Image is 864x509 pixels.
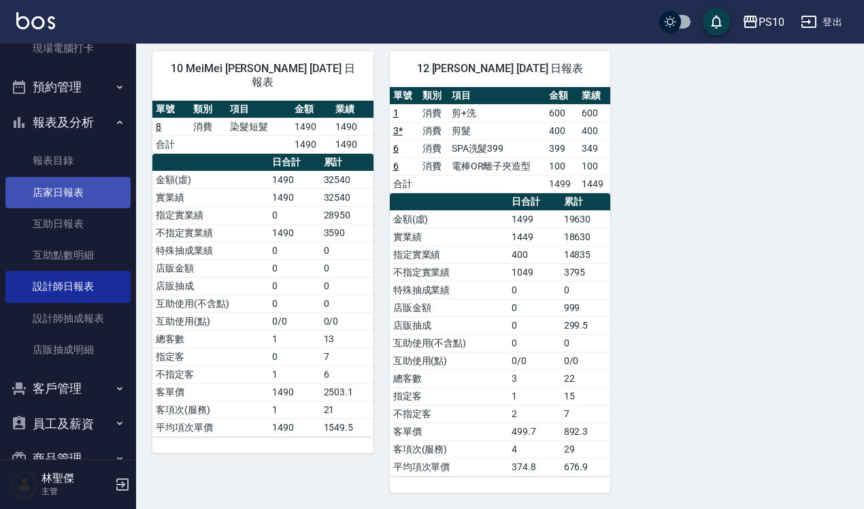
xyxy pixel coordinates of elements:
[320,383,373,401] td: 2503.1
[152,312,269,330] td: 互助使用(點)
[5,334,131,365] a: 店販抽成明細
[269,348,320,365] td: 0
[508,423,561,440] td: 499.7
[546,139,578,157] td: 399
[561,370,611,387] td: 22
[152,259,269,277] td: 店販金額
[546,122,578,139] td: 400
[5,177,131,208] a: 店家日報表
[406,62,595,76] span: 12 [PERSON_NAME] [DATE] 日報表
[269,206,320,224] td: 0
[508,281,561,299] td: 0
[291,101,332,118] th: 金額
[561,193,611,211] th: 累計
[390,193,611,476] table: a dense table
[703,8,730,35] button: save
[795,10,848,35] button: 登出
[332,135,373,153] td: 1490
[5,69,131,105] button: 預約管理
[152,154,373,437] table: a dense table
[16,12,55,29] img: Logo
[419,104,448,122] td: 消費
[390,458,508,476] td: 平均項次單價
[508,458,561,476] td: 374.8
[320,224,373,242] td: 3590
[419,157,448,175] td: 消費
[508,440,561,458] td: 4
[561,334,611,352] td: 0
[508,316,561,334] td: 0
[390,87,419,105] th: 單號
[448,87,546,105] th: 項目
[320,188,373,206] td: 32540
[578,122,611,139] td: 400
[508,193,561,211] th: 日合計
[390,334,508,352] td: 互助使用(不含點)
[269,312,320,330] td: 0/0
[320,365,373,383] td: 6
[561,440,611,458] td: 29
[5,371,131,406] button: 客戶管理
[390,175,419,193] td: 合計
[332,118,373,135] td: 1490
[448,139,546,157] td: SPA洗髮399
[508,387,561,405] td: 1
[546,175,578,193] td: 1499
[546,87,578,105] th: 金額
[561,458,611,476] td: 676.9
[11,471,38,498] img: Person
[508,405,561,423] td: 2
[169,62,357,89] span: 10 MeiMei [PERSON_NAME] [DATE] 日報表
[561,423,611,440] td: 892.3
[561,405,611,423] td: 7
[320,171,373,188] td: 32540
[393,143,399,154] a: 6
[508,210,561,228] td: 1499
[269,401,320,418] td: 1
[269,418,320,436] td: 1490
[152,383,269,401] td: 客單價
[5,303,131,334] a: 設計師抽成報表
[546,157,578,175] td: 100
[152,365,269,383] td: 不指定客
[269,224,320,242] td: 1490
[320,312,373,330] td: 0/0
[320,401,373,418] td: 21
[41,485,111,497] p: 主管
[156,121,161,132] a: 8
[152,101,373,154] table: a dense table
[5,145,131,176] a: 報表目錄
[190,118,227,135] td: 消費
[419,122,448,139] td: 消費
[508,334,561,352] td: 0
[320,242,373,259] td: 0
[5,441,131,476] button: 商品管理
[332,101,373,118] th: 業績
[320,418,373,436] td: 1549.5
[448,157,546,175] td: 電棒OR離子夾造型
[291,118,332,135] td: 1490
[561,352,611,370] td: 0/0
[419,87,448,105] th: 類別
[269,242,320,259] td: 0
[578,157,611,175] td: 100
[152,101,190,118] th: 單號
[578,175,611,193] td: 1449
[190,101,227,118] th: 類別
[320,206,373,224] td: 28950
[546,104,578,122] td: 600
[152,135,190,153] td: 合計
[320,330,373,348] td: 13
[393,108,399,118] a: 1
[508,263,561,281] td: 1049
[390,387,508,405] td: 指定客
[5,208,131,240] a: 互助日報表
[152,295,269,312] td: 互助使用(不含點)
[390,423,508,440] td: 客單價
[561,299,611,316] td: 999
[269,171,320,188] td: 1490
[152,277,269,295] td: 店販抽成
[561,316,611,334] td: 299.5
[508,246,561,263] td: 400
[390,370,508,387] td: 總客數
